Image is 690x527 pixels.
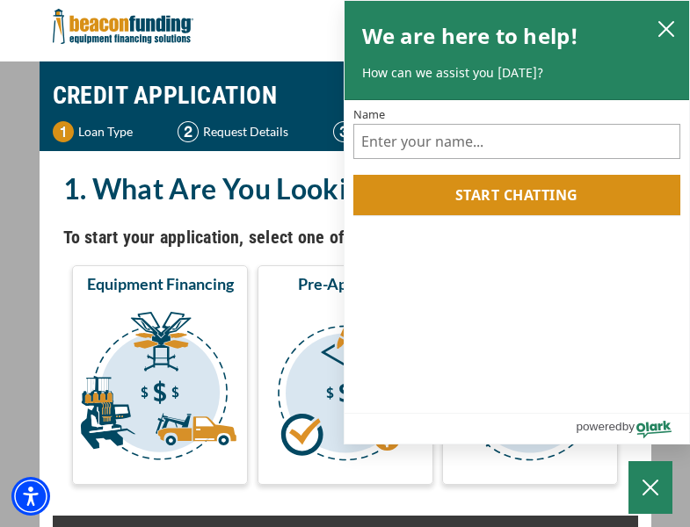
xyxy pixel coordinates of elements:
[63,169,628,209] h2: 1. What Are You Looking For?
[628,461,672,514] button: Close Chatbox
[622,415,635,437] span: by
[178,121,199,142] img: Step 2
[652,16,680,40] button: close chatbox
[76,301,244,477] img: Equipment Financing
[72,265,248,485] button: Equipment Financing
[576,415,621,437] span: powered
[333,121,354,142] img: Step 3
[261,301,430,477] img: Pre-Approval
[576,414,689,444] a: Powered by Olark
[63,222,628,252] h4: To start your application, select one of the three options below.
[353,109,681,120] label: Name
[362,18,579,54] h2: We are here to help!
[78,121,133,142] p: Loan Type
[203,121,288,142] p: Request Details
[353,124,681,159] input: Name
[53,70,638,121] h1: CREDIT APPLICATION
[53,121,74,142] img: Step 1
[353,175,681,215] button: Start chatting
[298,273,392,294] span: Pre-Approval
[258,265,433,485] button: Pre-Approval
[11,477,50,516] div: Accessibility Menu
[87,273,234,294] span: Equipment Financing
[362,64,672,82] p: How can we assist you [DATE]?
